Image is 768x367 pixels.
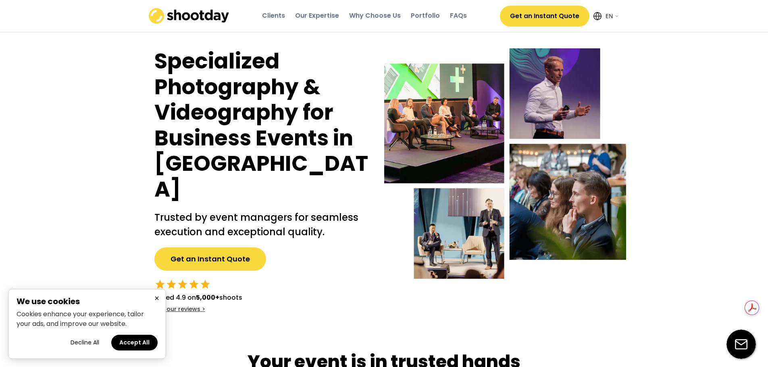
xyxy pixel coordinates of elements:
[188,279,200,290] button: star
[262,11,285,20] div: Clients
[154,247,266,271] button: Get an Instant Quote
[166,279,177,290] button: star
[154,293,242,303] div: Rated 4.9 on shoots
[726,330,756,359] img: email-icon%20%281%29.svg
[17,297,158,305] h2: We use cookies
[384,48,626,279] img: Event-hero-intl%402x.webp
[349,11,401,20] div: Why Choose Us
[450,11,467,20] div: FAQs
[154,210,368,239] h2: Trusted by event managers for seamless execution and exceptional quality.
[152,293,162,303] button: Close cookie banner
[593,12,601,20] img: Icon%20feather-globe%20%281%29.svg
[196,293,219,302] strong: 5,000+
[154,48,368,202] h1: Specialized Photography & Videography for Business Events in [GEOGRAPHIC_DATA]
[62,335,107,350] button: Decline all cookies
[177,279,188,290] button: star
[149,8,229,24] img: shootday_logo.png
[295,11,339,20] div: Our Expertise
[17,309,158,329] p: Cookies enhance your experience, tailor your ads, and improve our website.
[154,305,205,313] div: See our reviews >
[111,335,158,350] button: Accept all cookies
[200,279,211,290] button: star
[411,11,440,20] div: Portfolio
[154,279,166,290] button: star
[500,6,589,27] button: Get an Instant Quote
